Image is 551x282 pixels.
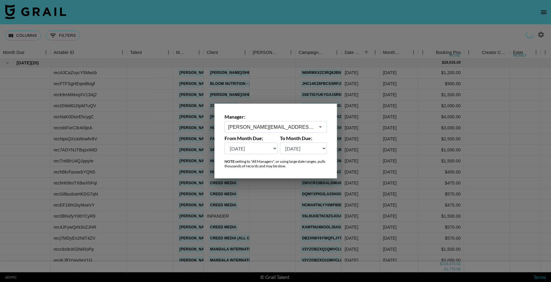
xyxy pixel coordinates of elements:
label: From Month Due: [225,135,278,141]
strong: NOTE: [225,159,236,164]
button: Open [316,123,325,131]
div: setting to "All Managers", or using large date ranges, pulls thousands of records and may be slow. [225,159,327,168]
label: To Month Due: [280,135,327,141]
label: Manager: [225,114,327,120]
